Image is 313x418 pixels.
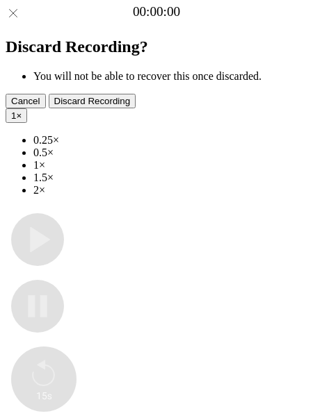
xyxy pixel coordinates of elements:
li: 0.5× [33,147,307,159]
li: 2× [33,184,307,197]
button: Cancel [6,94,46,108]
li: 0.25× [33,134,307,147]
button: Discard Recording [49,94,136,108]
li: 1.5× [33,172,307,184]
li: You will not be able to recover this once discarded. [33,70,307,83]
a: 00:00:00 [133,4,180,19]
h2: Discard Recording? [6,37,307,56]
li: 1× [33,159,307,172]
span: 1 [11,110,16,121]
button: 1× [6,108,27,123]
